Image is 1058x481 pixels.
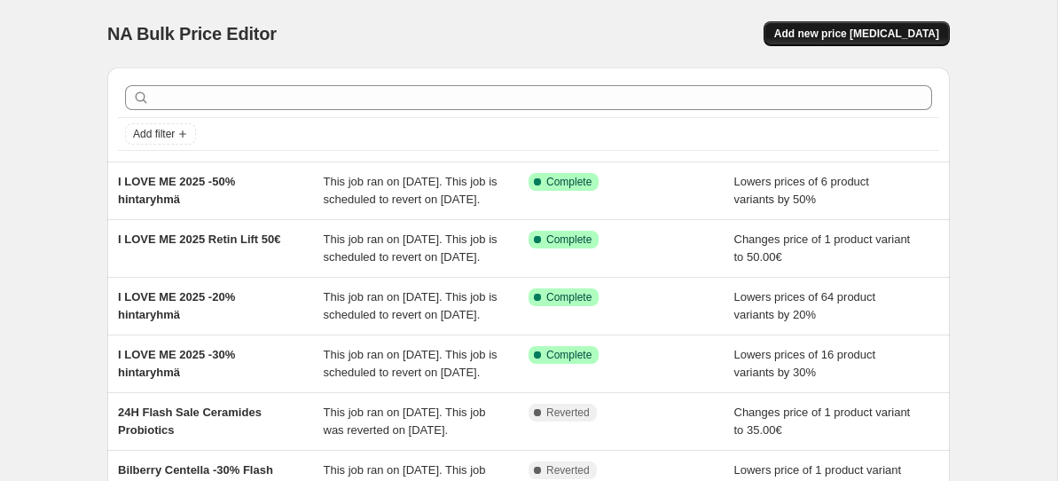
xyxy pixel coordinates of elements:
[546,233,592,247] span: Complete
[546,175,592,189] span: Complete
[546,290,592,304] span: Complete
[324,233,498,264] span: This job ran on [DATE]. This job is scheduled to revert on [DATE].
[734,348,876,379] span: Lowers prices of 16 product variants by 30%
[546,348,592,362] span: Complete
[118,406,262,437] span: 24H Flash Sale Ceramides Probiotics
[118,348,235,379] span: I LOVE ME 2025 -30% hintaryhmä
[546,406,590,420] span: Reverted
[133,127,175,141] span: Add filter
[546,463,590,477] span: Reverted
[125,123,196,145] button: Add filter
[734,233,911,264] span: Changes price of 1 product variant to 50.00€
[107,24,277,43] span: NA Bulk Price Editor
[734,406,911,437] span: Changes price of 1 product variant to 35.00€
[324,175,498,206] span: This job ran on [DATE]. This job is scheduled to revert on [DATE].
[118,233,281,246] span: I LOVE ME 2025 Retin Lift 50€
[734,290,876,321] span: Lowers prices of 64 product variants by 20%
[764,21,950,46] button: Add new price [MEDICAL_DATA]
[734,175,869,206] span: Lowers prices of 6 product variants by 50%
[118,175,235,206] span: I LOVE ME 2025 -50% hintaryhmä
[774,27,939,41] span: Add new price [MEDICAL_DATA]
[324,406,486,437] span: This job ran on [DATE]. This job was reverted on [DATE].
[324,290,498,321] span: This job ran on [DATE]. This job is scheduled to revert on [DATE].
[118,290,235,321] span: I LOVE ME 2025 -20% hintaryhmä
[324,348,498,379] span: This job ran on [DATE]. This job is scheduled to revert on [DATE].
